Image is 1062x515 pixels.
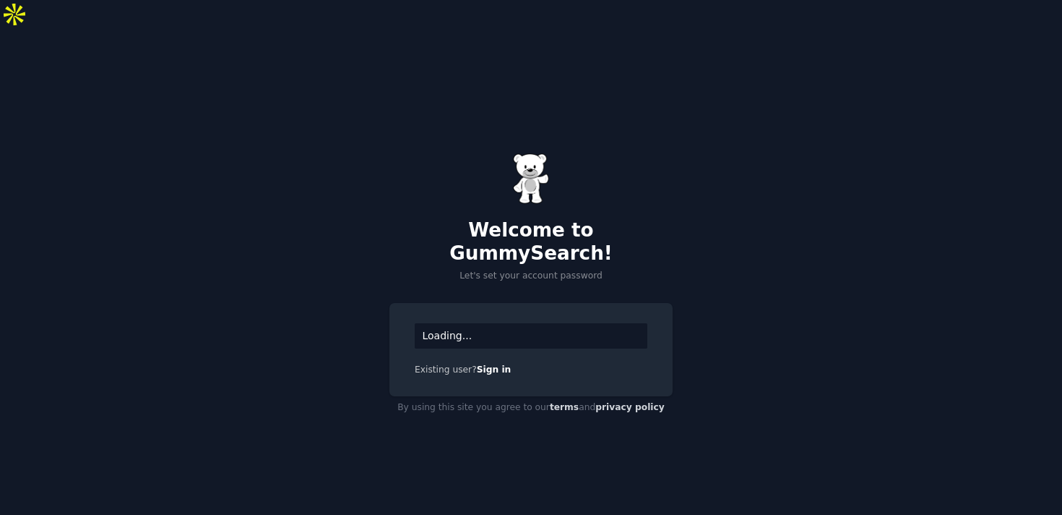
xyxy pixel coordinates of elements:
[595,402,665,412] a: privacy policy
[513,153,549,204] img: Gummy Bear
[550,402,579,412] a: terms
[389,219,673,265] h2: Welcome to GummySearch!
[389,396,673,420] div: By using this site you agree to our and
[415,323,647,349] div: Loading...
[477,365,511,375] a: Sign in
[389,270,673,283] p: Let's set your account password
[415,365,477,375] span: Existing user?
